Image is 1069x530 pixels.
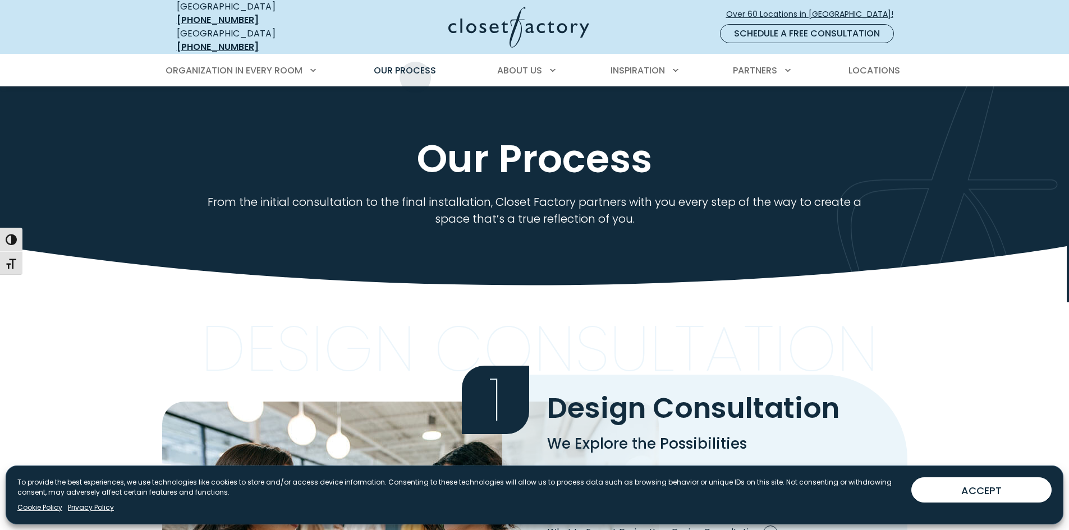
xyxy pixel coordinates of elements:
[177,27,339,54] div: [GEOGRAPHIC_DATA]
[177,40,259,53] a: [PHONE_NUMBER]
[547,462,894,513] p: We begin by understanding the essentials to uncover the potential of your space – inventorying it...
[17,503,62,513] a: Cookie Policy
[733,64,777,77] span: Partners
[547,434,747,454] span: We Explore the Possibilities
[497,64,542,77] span: About Us
[462,366,529,434] span: 1
[611,64,665,77] span: Inspiration
[547,388,839,428] span: Design Consultation
[374,64,436,77] span: Our Process
[17,477,902,497] p: To provide the best experiences, we use technologies like cookies to store and/or access device i...
[848,64,900,77] span: Locations
[158,55,912,86] nav: Primary Menu
[911,477,1052,503] button: ACCEPT
[201,325,878,373] p: Design Consultation
[720,24,894,43] a: Schedule a Free Consultation
[68,503,114,513] a: Privacy Policy
[448,7,589,48] img: Closet Factory Logo
[166,64,302,77] span: Organization in Every Room
[175,137,895,180] h1: Our Process
[726,8,902,20] span: Over 60 Locations in [GEOGRAPHIC_DATA]!
[726,4,903,24] a: Over 60 Locations in [GEOGRAPHIC_DATA]!
[205,193,864,227] p: From the initial consultation to the final installation, Closet Factory partners with you every s...
[177,13,259,26] a: [PHONE_NUMBER]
